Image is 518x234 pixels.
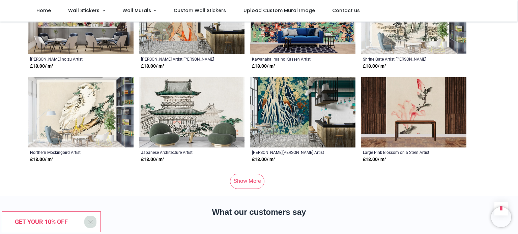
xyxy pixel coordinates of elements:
[30,63,53,70] strong: £ 18.00 / m²
[252,149,333,155] a: [PERSON_NAME][PERSON_NAME] Artist [PERSON_NAME]
[361,77,466,148] img: Large Pink Blossom on a Stem Wall Mural Artist Katsushika Hokusai
[363,149,444,155] a: Large Pink Blossom on a Stem Artist [PERSON_NAME]
[28,77,134,148] img: Northern Mockingbird Wall Mural Artist Kōno Bairei
[141,56,222,62] a: [PERSON_NAME] Artist [PERSON_NAME]
[252,63,275,70] strong: £ 18.00 / m²
[141,63,164,70] strong: £ 18.00 / m²
[363,156,386,163] strong: £ 18.00 / m²
[36,7,51,14] span: Home
[141,156,164,163] strong: £ 18.00 / m²
[491,207,511,227] iframe: Brevo live chat
[139,77,244,148] img: Japanese Architecture Wall Mural Artist Kōno Bairei
[30,156,53,163] strong: £ 18.00 / m²
[250,77,355,148] img: Shimotsuke Kurokami-Yama Kurifuri Wall Mural Artist Katsushika Hokusai
[363,63,386,70] strong: £ 18.00 / m²
[141,149,222,155] a: Japanese Architecture Artist [PERSON_NAME]
[30,56,111,62] a: [PERSON_NAME] no zu Artist [PERSON_NAME]
[252,156,275,163] strong: £ 18.00 / m²
[28,206,490,218] h2: What our customers say
[230,174,264,189] a: Show More
[30,149,111,155] a: Northern Mockingbird Artist [PERSON_NAME]
[122,7,151,14] span: Wall Murals
[243,7,315,14] span: Upload Custom Mural Image
[174,7,226,14] span: Custom Wall Stickers
[68,7,99,14] span: Wall Stickers
[252,56,333,62] a: Kawanakajima no Kassen Artist [PERSON_NAME]
[363,56,444,62] a: Shrine Gate Artist [PERSON_NAME]
[332,7,360,14] span: Contact us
